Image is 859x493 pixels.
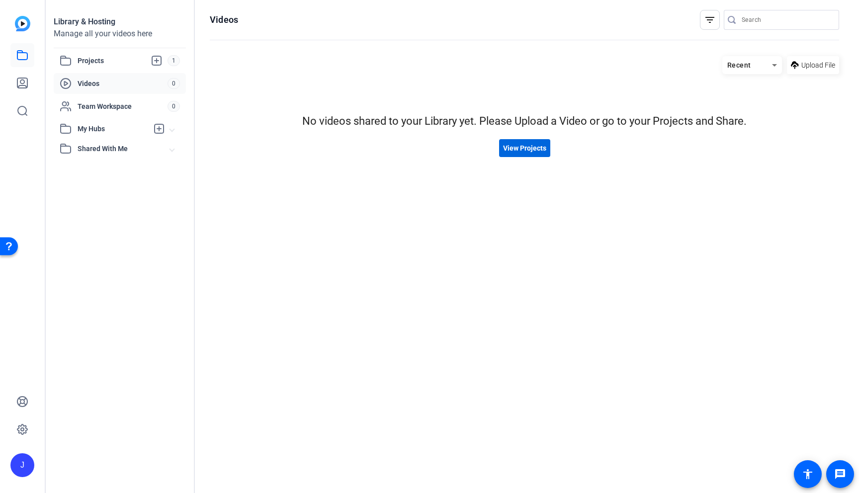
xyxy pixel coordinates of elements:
span: Videos [78,79,168,88]
div: No videos shared to your Library yet. Please Upload a Video or go to your Projects and Share. [210,113,839,129]
button: Upload File [787,56,839,74]
img: blue-gradient.svg [15,16,30,31]
span: Projects [78,55,168,67]
input: Search [742,14,831,26]
span: Shared With Me [78,144,170,154]
div: J [10,453,34,477]
span: View Projects [503,143,546,154]
span: 0 [168,101,180,112]
mat-icon: message [834,468,846,480]
mat-icon: filter_list [704,14,716,26]
span: 0 [168,78,180,89]
div: Library & Hosting [54,16,186,28]
mat-icon: accessibility [802,468,814,480]
span: 1 [168,55,180,66]
h1: Videos [210,14,238,26]
mat-expansion-panel-header: My Hubs [54,119,186,139]
span: My Hubs [78,124,148,134]
span: Team Workspace [78,101,168,111]
span: Upload File [801,60,835,71]
button: View Projects [499,139,550,157]
div: Manage all your videos here [54,28,186,40]
span: Recent [727,61,751,69]
mat-expansion-panel-header: Shared With Me [54,139,186,159]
